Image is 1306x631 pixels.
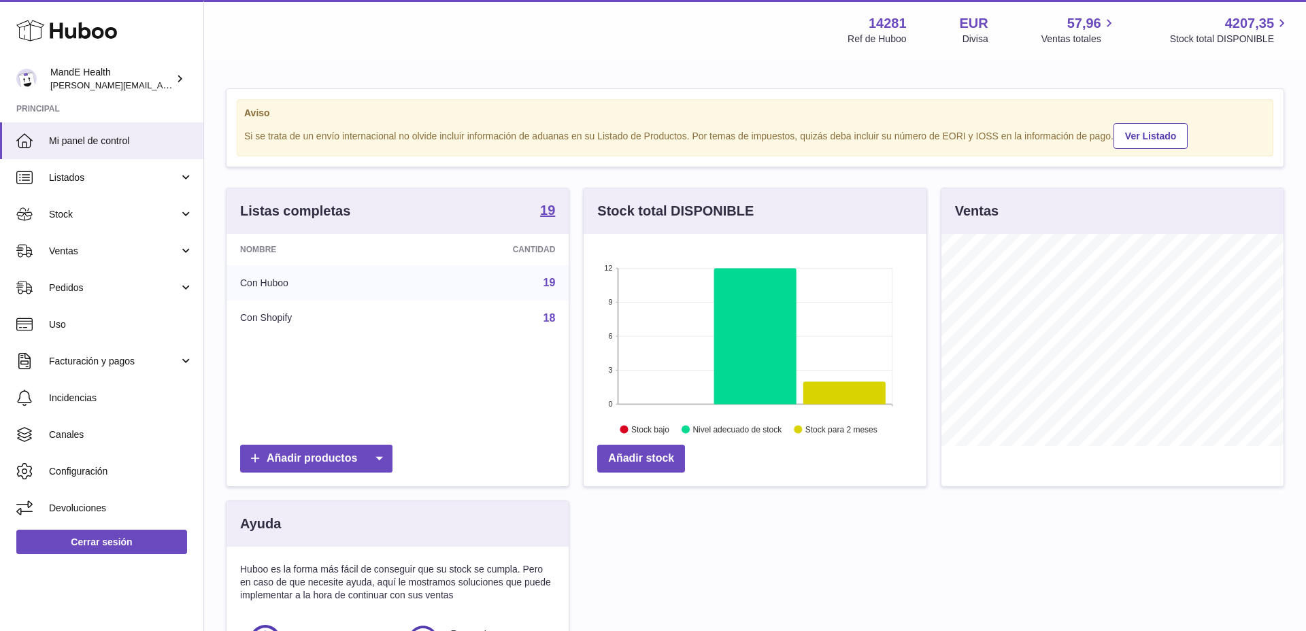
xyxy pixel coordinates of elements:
[1114,123,1188,149] a: Ver Listado
[1041,14,1117,46] a: 57,96 Ventas totales
[597,445,685,473] a: Añadir stock
[1170,14,1290,46] a: 4207,35 Stock total DISPONIBLE
[240,445,392,473] a: Añadir productos
[1041,33,1117,46] span: Ventas totales
[609,332,613,340] text: 6
[693,425,783,434] text: Nivel adecuado de stock
[16,69,37,89] img: luis.mendieta@mandehealth.com
[540,203,555,217] strong: 19
[49,208,179,221] span: Stock
[848,33,906,46] div: Ref de Huboo
[960,14,988,33] strong: EUR
[540,203,555,220] a: 19
[240,563,555,602] p: Huboo es la forma más fácil de conseguir que su stock se cumpla. Pero en caso de que necesite ayu...
[49,428,193,441] span: Canales
[631,425,669,434] text: Stock bajo
[597,202,754,220] h3: Stock total DISPONIBLE
[609,366,613,374] text: 3
[1170,33,1290,46] span: Stock total DISPONIBLE
[49,318,193,331] span: Uso
[609,400,613,408] text: 0
[543,312,556,324] a: 18
[49,502,193,515] span: Devoluciones
[49,355,179,368] span: Facturación y pagos
[605,264,613,272] text: 12
[16,530,187,554] a: Cerrar sesión
[227,265,408,301] td: Con Huboo
[408,234,569,265] th: Cantidad
[1225,14,1274,33] span: 4207,35
[244,121,1266,149] div: Si se trata de un envío internacional no olvide incluir información de aduanas en su Listado de P...
[49,392,193,405] span: Incidencias
[1067,14,1101,33] span: 57,96
[49,135,193,148] span: Mi panel de control
[962,33,988,46] div: Divisa
[49,171,179,184] span: Listados
[49,245,179,258] span: Ventas
[227,234,408,265] th: Nombre
[50,80,346,90] span: [PERSON_NAME][EMAIL_ADDRESS][PERSON_NAME][DOMAIN_NAME]
[50,66,173,92] div: MandE Health
[227,301,408,336] td: Con Shopify
[805,425,877,434] text: Stock para 2 meses
[869,14,907,33] strong: 14281
[543,277,556,288] a: 19
[240,515,281,533] h3: Ayuda
[240,202,350,220] h3: Listas completas
[49,465,193,478] span: Configuración
[49,282,179,294] span: Pedidos
[609,298,613,306] text: 9
[955,202,999,220] h3: Ventas
[244,107,1266,120] strong: Aviso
